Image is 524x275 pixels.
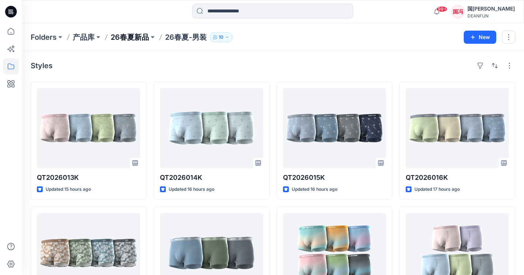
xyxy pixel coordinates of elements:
p: Updated 17 hours ago [414,186,460,193]
a: QT2026014K [160,88,263,168]
h4: Styles [31,61,53,70]
a: Folders [31,32,57,42]
div: 国冯 [451,5,464,18]
p: 10 [219,33,223,41]
p: QT2026016K [406,173,509,183]
a: 产品库 [73,32,95,42]
a: 26春夏新品 [111,32,149,42]
button: New [464,31,496,44]
a: QT2026013K [37,88,140,168]
p: Updated 16 hours ago [292,186,337,193]
div: 国[PERSON_NAME] [467,4,515,13]
p: QT2026015K [283,173,386,183]
p: Updated 16 hours ago [169,186,214,193]
div: DEANFUN [467,13,515,19]
p: Updated 15 hours ago [46,186,91,193]
a: QT2026016K [406,88,509,168]
p: 26春夏-男装 [165,32,207,42]
p: QT2026014K [160,173,263,183]
a: QT2026015K [283,88,386,168]
span: 99+ [436,6,447,12]
button: 10 [210,32,233,42]
p: QT2026013K [37,173,140,183]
